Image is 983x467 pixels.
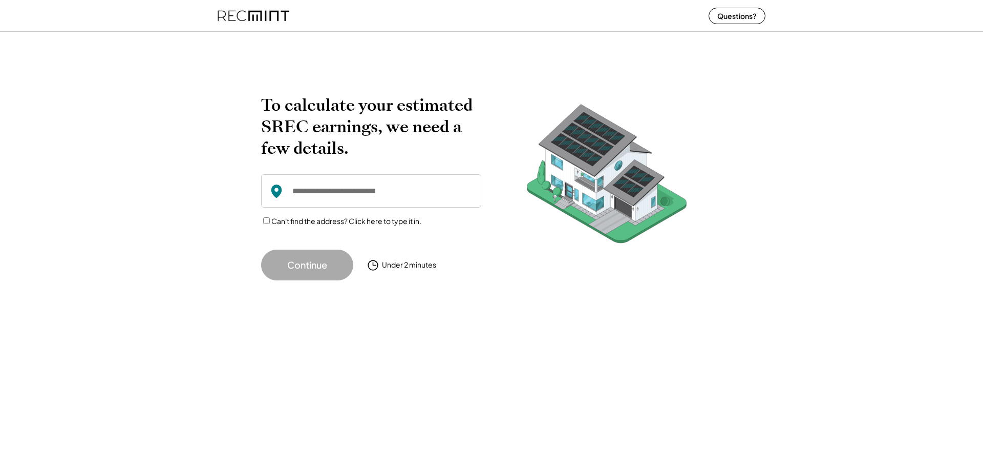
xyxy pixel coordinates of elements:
[382,260,436,270] div: Under 2 minutes
[271,216,421,226] label: Can't find the address? Click here to type it in.
[261,94,481,159] h2: To calculate your estimated SREC earnings, we need a few details.
[218,2,289,29] img: recmint-logotype%403x%20%281%29.jpeg
[261,250,353,280] button: Continue
[507,94,707,259] img: RecMintArtboard%207.png
[709,8,765,24] button: Questions?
